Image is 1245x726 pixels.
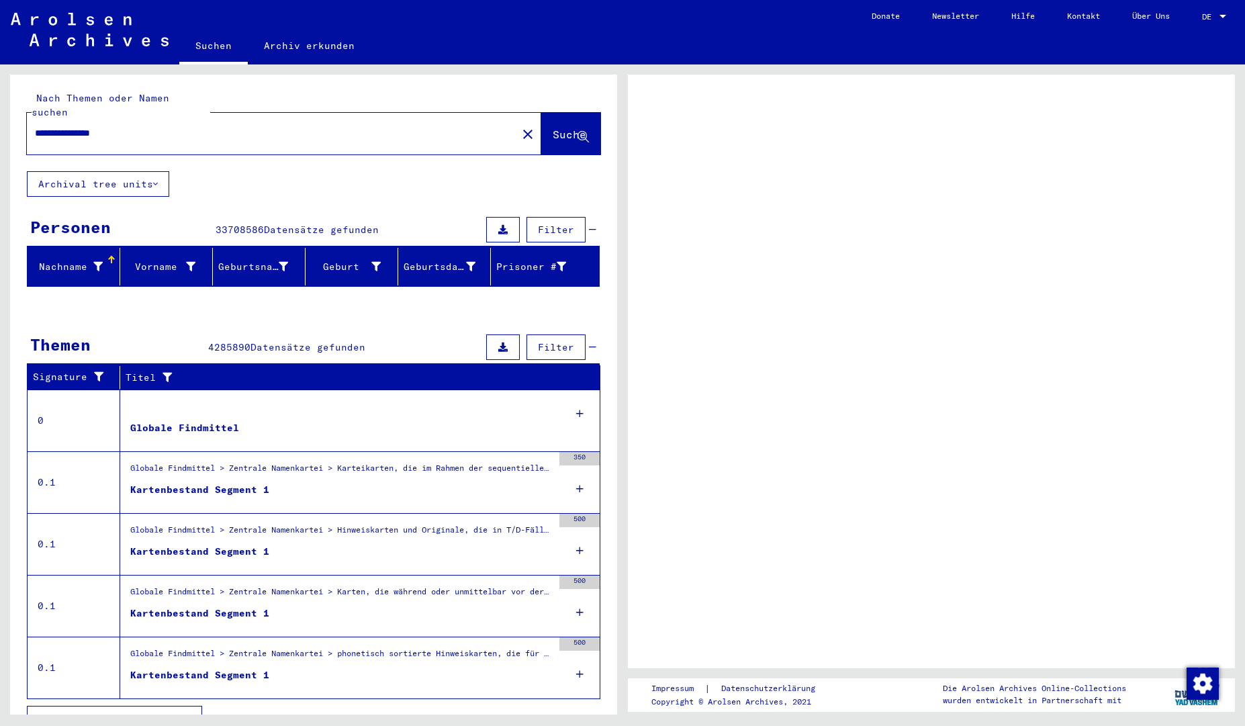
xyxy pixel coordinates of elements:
[28,390,120,451] td: 0
[541,113,600,154] button: Suche
[218,256,305,277] div: Geburtsname
[1186,667,1218,699] div: Zustimmung ändern
[30,332,91,357] div: Themen
[651,682,831,696] div: |
[398,248,491,285] mat-header-cell: Geburtsdatum
[38,713,183,725] span: Alle Ergebnisse anzeigen
[306,248,398,285] mat-header-cell: Geburt‏
[126,371,573,385] div: Titel
[33,370,109,384] div: Signature
[27,171,169,197] button: Archival tree units
[130,483,269,497] div: Kartenbestand Segment 1
[311,256,398,277] div: Geburt‏
[33,256,120,277] div: Nachname
[1187,668,1219,700] img: Zustimmung ändern
[213,248,306,285] mat-header-cell: Geburtsname
[126,367,587,388] div: Titel
[538,224,574,236] span: Filter
[179,30,248,64] a: Suchen
[1202,12,1217,21] span: DE
[208,341,250,353] span: 4285890
[651,696,831,708] p: Copyright © Arolsen Archives, 2021
[559,452,600,465] div: 350
[28,575,120,637] td: 0.1
[130,586,553,604] div: Globale Findmittel > Zentrale Namenkartei > Karten, die während oder unmittelbar vor der sequenti...
[311,260,381,274] div: Geburt‏
[520,126,536,142] mat-icon: close
[218,260,288,274] div: Geburtsname
[130,606,269,621] div: Kartenbestand Segment 1
[130,421,239,435] div: Globale Findmittel
[250,341,365,353] span: Datensätze gefunden
[28,513,120,575] td: 0.1
[28,451,120,513] td: 0.1
[710,682,831,696] a: Datenschutzerklärung
[33,367,123,388] div: Signature
[28,248,120,285] mat-header-cell: Nachname
[130,668,269,682] div: Kartenbestand Segment 1
[130,462,553,481] div: Globale Findmittel > Zentrale Namenkartei > Karteikarten, die im Rahmen der sequentiellen Massend...
[32,92,169,118] mat-label: Nach Themen oder Namen suchen
[130,524,553,543] div: Globale Findmittel > Zentrale Namenkartei > Hinweiskarten und Originale, die in T/D-Fällen aufgef...
[216,224,264,236] span: 33708586
[526,334,586,360] button: Filter
[404,260,475,274] div: Geburtsdatum
[496,256,583,277] div: Prisoner #
[130,647,553,666] div: Globale Findmittel > Zentrale Namenkartei > phonetisch sortierte Hinweiskarten, die für die Digit...
[126,260,195,274] div: Vorname
[30,215,111,239] div: Personen
[559,637,600,651] div: 500
[404,256,492,277] div: Geburtsdatum
[943,682,1126,694] p: Die Arolsen Archives Online-Collections
[559,576,600,589] div: 500
[514,120,541,147] button: Clear
[526,217,586,242] button: Filter
[553,128,586,141] span: Suche
[28,637,120,698] td: 0.1
[1172,678,1222,711] img: yv_logo.png
[943,694,1126,707] p: wurden entwickelt in Partnerschaft mit
[248,30,371,62] a: Archiv erkunden
[491,248,599,285] mat-header-cell: Prisoner #
[496,260,566,274] div: Prisoner #
[130,545,269,559] div: Kartenbestand Segment 1
[11,13,169,46] img: Arolsen_neg.svg
[264,224,379,236] span: Datensätze gefunden
[559,514,600,527] div: 500
[538,341,574,353] span: Filter
[126,256,212,277] div: Vorname
[33,260,103,274] div: Nachname
[120,248,213,285] mat-header-cell: Vorname
[651,682,704,696] a: Impressum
